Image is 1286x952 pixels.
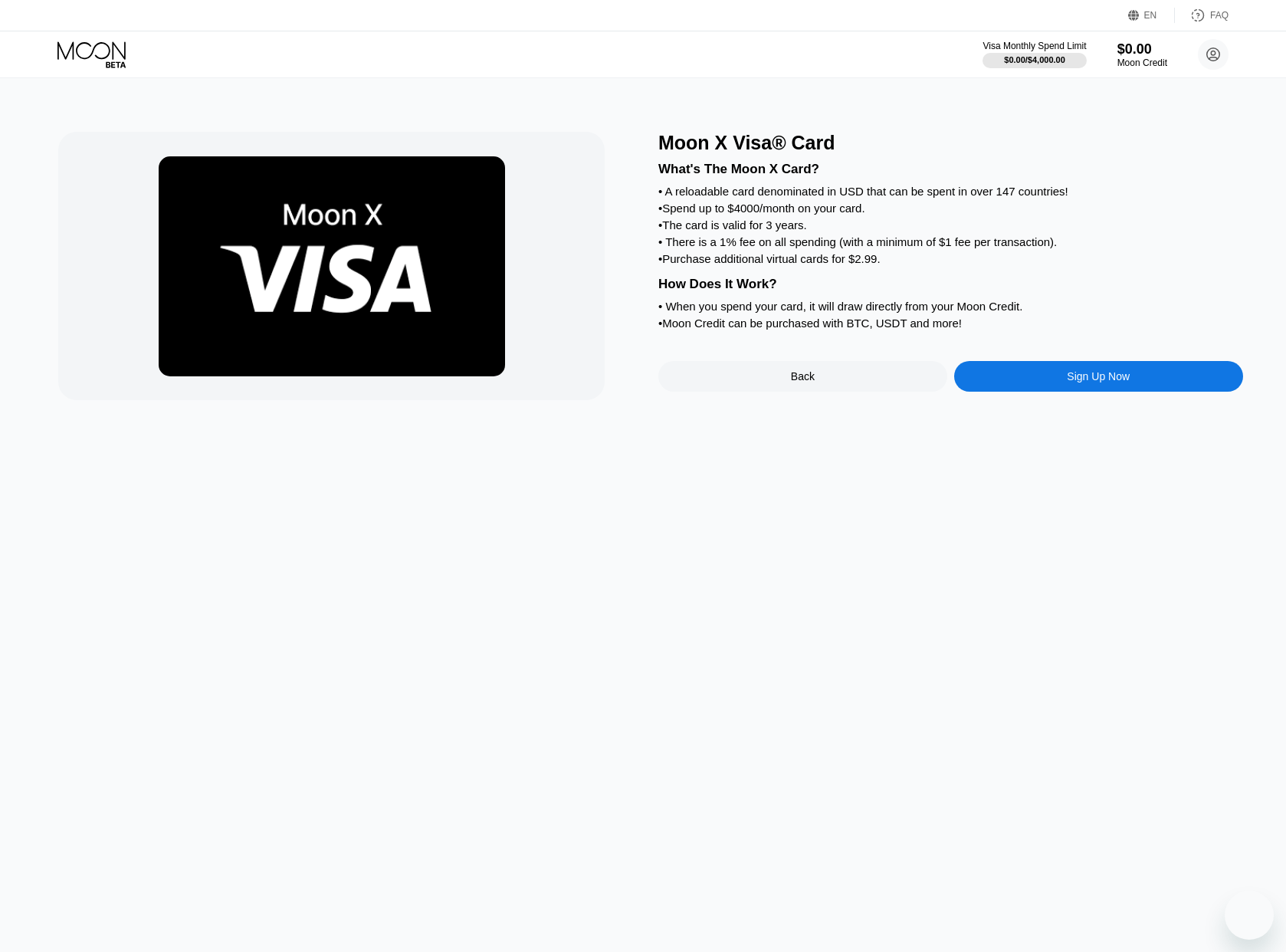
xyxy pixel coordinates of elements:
[1117,41,1167,57] div: $0.00
[983,41,1086,68] div: Visa Monthly Spend Limit$0.00/$4,000.00
[983,41,1086,51] div: Visa Monthly Spend Limit
[1144,10,1157,21] div: EN
[658,361,947,392] div: Back
[1067,370,1130,382] div: Sign Up Now
[1175,8,1229,23] div: FAQ
[658,162,1243,177] div: What's The Moon X Card?
[1128,8,1175,23] div: EN
[658,317,1243,330] div: • Moon Credit can be purchased with BTC, USDT and more!
[658,218,1243,231] div: • The card is valid for 3 years.
[1210,10,1229,21] div: FAQ
[658,202,1243,215] div: • Spend up to $4000/month on your card.
[658,185,1243,198] div: • A reloadable card denominated in USD that can be spent in over 147 countries!
[1004,55,1065,64] div: $0.00 / $4,000.00
[658,252,1243,265] div: • Purchase additional virtual cards for $2.99.
[658,277,1243,292] div: How Does It Work?
[1225,891,1274,940] iframe: Button to launch messaging window
[791,370,815,382] div: Back
[658,300,1243,313] div: • When you spend your card, it will draw directly from your Moon Credit.
[954,361,1243,392] div: Sign Up Now
[1117,41,1167,68] div: $0.00Moon Credit
[658,235,1243,248] div: • There is a 1% fee on all spending (with a minimum of $1 fee per transaction).
[658,132,1243,154] div: Moon X Visa® Card
[1117,57,1167,68] div: Moon Credit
